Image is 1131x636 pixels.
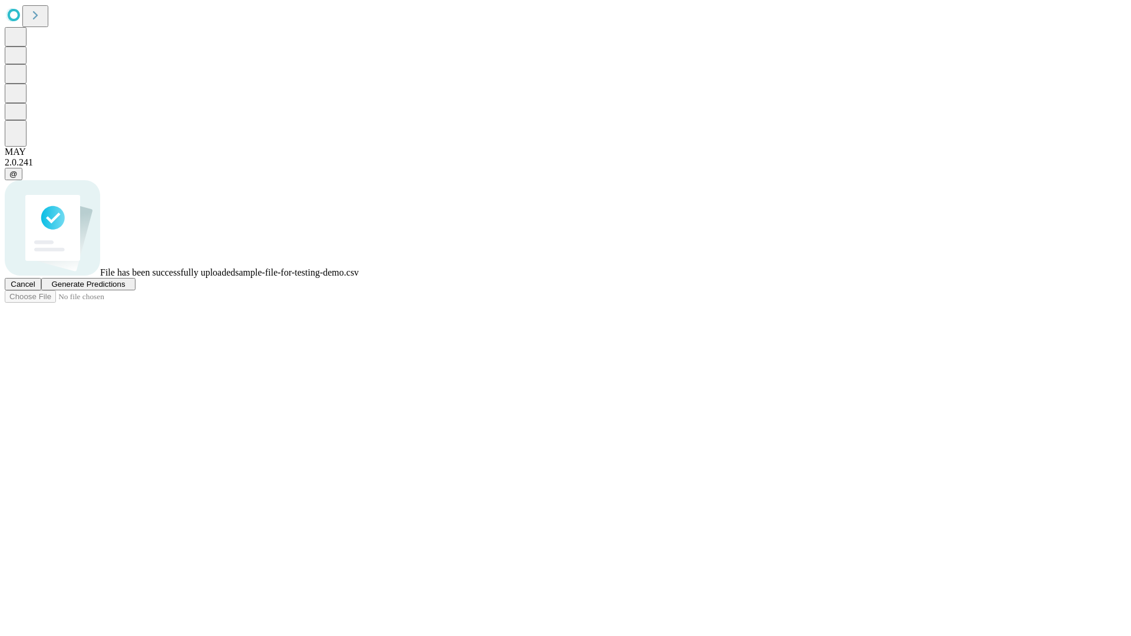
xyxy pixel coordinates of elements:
div: 2.0.241 [5,157,1126,168]
span: Cancel [11,280,35,289]
button: @ [5,168,22,180]
span: File has been successfully uploaded [100,267,235,277]
div: MAY [5,147,1126,157]
span: @ [9,170,18,178]
button: Generate Predictions [41,278,135,290]
span: Generate Predictions [51,280,125,289]
span: sample-file-for-testing-demo.csv [235,267,359,277]
button: Cancel [5,278,41,290]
